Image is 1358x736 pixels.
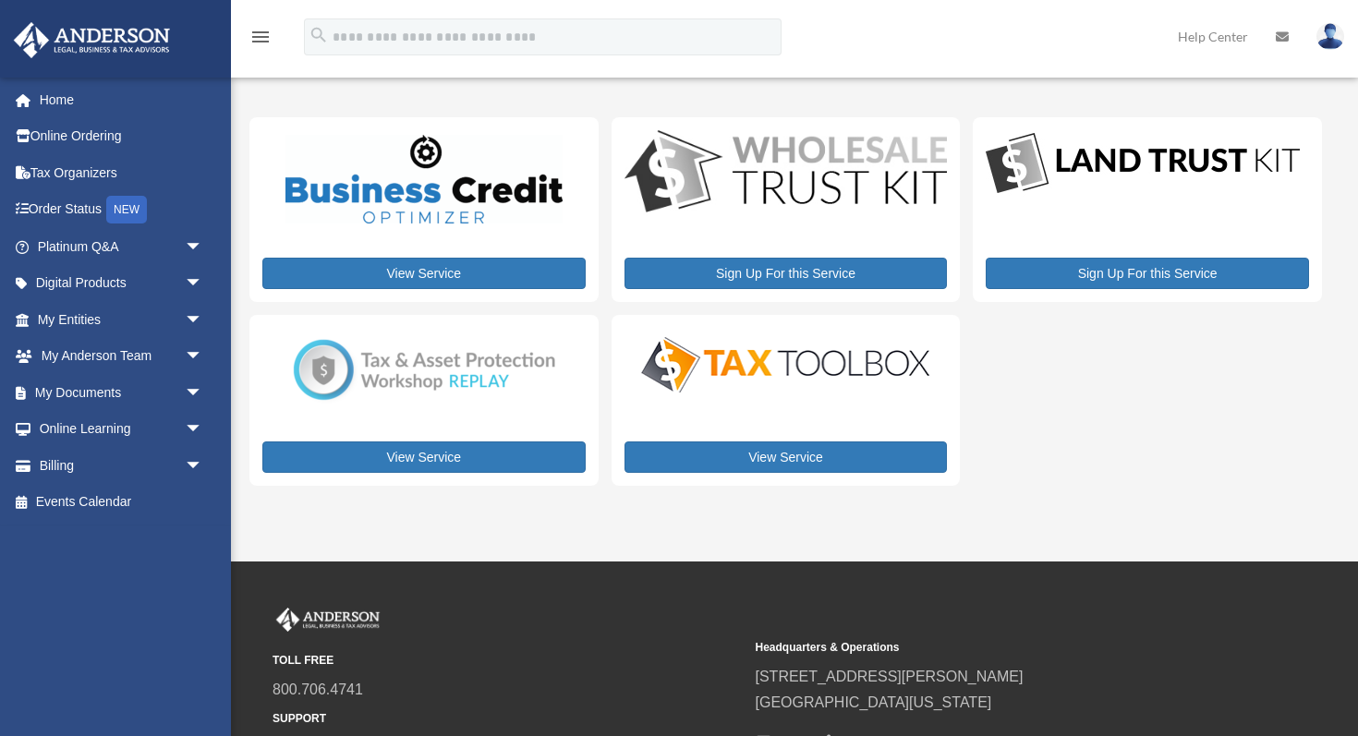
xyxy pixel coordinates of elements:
a: View Service [262,441,586,473]
a: My Entitiesarrow_drop_down [13,301,231,338]
span: arrow_drop_down [185,228,222,266]
a: Digital Productsarrow_drop_down [13,265,222,302]
a: Home [13,81,231,118]
a: Billingarrow_drop_down [13,447,231,484]
a: Online Learningarrow_drop_down [13,411,231,448]
small: TOLL FREE [273,651,743,670]
a: Sign Up For this Service [986,258,1309,289]
span: arrow_drop_down [185,374,222,412]
a: View Service [262,258,586,289]
div: NEW [106,196,147,223]
a: View Service [624,441,948,473]
a: Tax Organizers [13,154,231,191]
i: search [309,25,329,45]
a: 800.706.4741 [273,682,363,697]
img: Anderson Advisors Platinum Portal [273,608,383,632]
a: [GEOGRAPHIC_DATA][US_STATE] [756,694,992,710]
img: Anderson Advisors Platinum Portal [8,22,176,58]
span: arrow_drop_down [185,447,222,485]
a: Online Ordering [13,118,231,155]
i: menu [249,26,272,48]
a: My Documentsarrow_drop_down [13,374,231,411]
a: Platinum Q&Aarrow_drop_down [13,228,231,265]
span: arrow_drop_down [185,265,222,303]
img: User Pic [1316,23,1344,50]
img: WS-Trust-Kit-lgo-1.jpg [624,130,948,215]
small: SUPPORT [273,709,743,729]
span: arrow_drop_down [185,301,222,339]
a: Events Calendar [13,484,231,521]
a: [STREET_ADDRESS][PERSON_NAME] [756,669,1024,684]
span: arrow_drop_down [185,338,222,376]
small: Headquarters & Operations [756,638,1226,658]
a: menu [249,32,272,48]
span: arrow_drop_down [185,411,222,449]
img: LandTrust_lgo-1.jpg [986,130,1300,198]
a: Sign Up For this Service [624,258,948,289]
a: Order StatusNEW [13,191,231,229]
a: My Anderson Teamarrow_drop_down [13,338,231,375]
